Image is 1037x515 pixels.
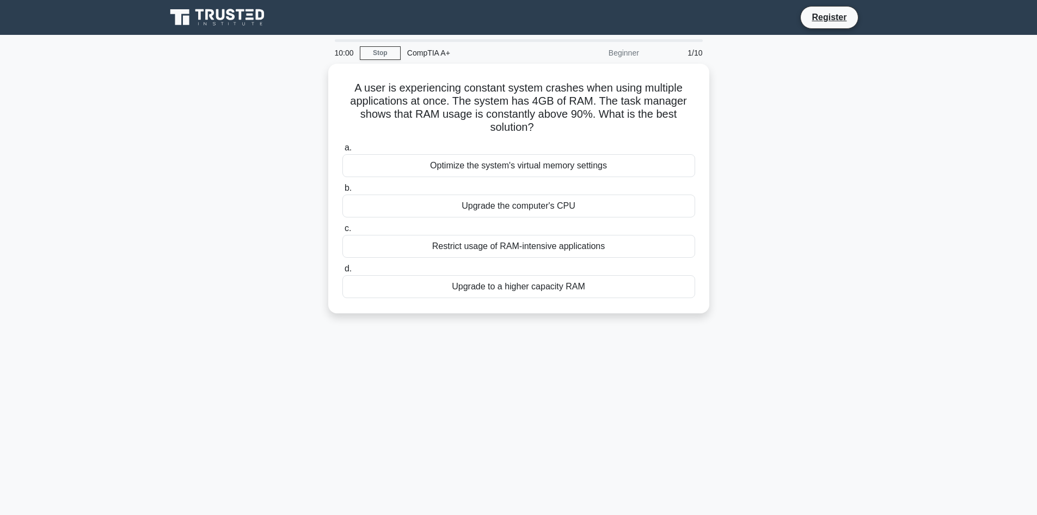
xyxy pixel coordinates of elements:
[342,154,695,177] div: Optimize the system's virtual memory settings
[328,42,360,64] div: 10:00
[345,183,352,192] span: b.
[342,235,695,258] div: Restrict usage of RAM-intensive applications
[805,10,853,24] a: Register
[345,264,352,273] span: d.
[401,42,550,64] div: CompTIA A+
[345,223,351,233] span: c.
[342,195,695,217] div: Upgrade the computer's CPU
[345,143,352,152] span: a.
[360,46,401,60] a: Stop
[646,42,709,64] div: 1/10
[342,275,695,298] div: Upgrade to a higher capacity RAM
[341,81,696,135] h5: A user is experiencing constant system crashes when using multiple applications at once. The syst...
[550,42,646,64] div: Beginner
